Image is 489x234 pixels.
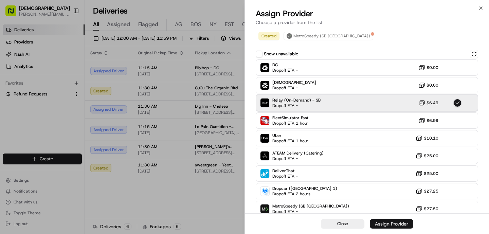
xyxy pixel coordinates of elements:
[261,33,276,39] span: Created
[416,205,438,212] button: $27.50
[272,203,349,209] span: MetroSpeedy (SB [GEOGRAPHIC_DATA])
[260,98,269,107] img: Relay (On-Demand) - SB
[260,151,269,160] img: ATEAM Delivery (Catering)
[293,33,370,39] span: MetroSpeedy (SB [GEOGRAPHIC_DATA])
[64,98,109,105] span: API Documentation
[287,33,292,39] img: metro_speed_logo.png
[272,191,320,197] span: Dropoff ETA 2 hours
[7,99,12,105] div: 📗
[256,19,478,26] p: Choose a provider from the list
[18,44,112,51] input: Clear
[260,81,269,90] img: Internal
[416,188,438,195] button: $27.25
[427,100,438,106] span: $6.49
[416,135,438,142] button: $10.10
[272,174,298,179] span: Dropoff ETA -
[68,115,82,120] span: Pylon
[272,85,316,91] span: Dropoff ETA -
[418,100,438,106] button: $6.49
[272,80,316,85] span: [DEMOGRAPHIC_DATA]
[115,67,124,75] button: Start new chat
[7,65,19,77] img: 1736555255976-a54dd68f-1ca7-489b-9aae-adbdc363a1c4
[416,170,438,177] button: $25.00
[272,121,308,126] span: Dropoff ETA 1 hour
[272,133,308,138] span: Uber
[260,134,269,143] img: Uber
[418,82,438,89] button: $0.00
[55,96,112,108] a: 💻API Documentation
[416,152,438,159] button: $25.00
[272,209,320,214] span: Dropoff ETA -
[424,136,438,141] span: $10.10
[272,103,320,108] span: Dropoff ETA -
[272,168,298,174] span: DeliverThat
[23,72,86,77] div: We're available if you need us!
[272,97,321,103] span: Relay (On-Demand) - SB
[57,99,63,105] div: 💻
[424,188,438,194] span: $27.25
[418,64,438,71] button: $0.00
[272,186,337,191] span: Dropcar ([GEOGRAPHIC_DATA] 1)
[260,63,269,72] img: Sharebite (Onfleet)
[256,8,478,19] h2: Assign Provider
[7,27,124,38] p: Welcome 👋
[427,118,438,123] span: $6.99
[272,62,298,68] span: DC
[321,219,364,229] button: Close
[260,169,269,178] img: DeliverThat
[23,65,111,72] div: Start new chat
[427,83,438,88] span: $0.00
[375,220,408,227] div: Assign Provider
[284,32,373,40] button: MetroSpeedy (SB [GEOGRAPHIC_DATA])
[418,117,438,124] button: $6.99
[14,98,52,105] span: Knowledge Base
[272,68,298,73] span: Dropoff ETA -
[370,219,413,229] button: Assign Provider
[424,206,438,212] span: $27.50
[272,115,308,121] span: FleetSimulator Fast
[272,150,324,156] span: ATEAM Delivery (Catering)
[4,96,55,108] a: 📗Knowledge Base
[258,32,279,40] button: Created
[260,204,269,213] img: MetroSpeedy (SB NYC)
[260,187,269,196] img: Dropcar (NYC 1)
[7,7,20,20] img: Nash
[272,138,308,144] span: Dropoff ETA 1 hour
[264,51,298,57] label: Show unavailable
[427,65,438,70] span: $0.00
[48,115,82,120] a: Powered byPylon
[272,156,320,161] span: Dropoff ETA -
[337,221,348,227] span: Close
[424,153,438,159] span: $25.00
[260,116,269,125] img: FleetSimulator Fast
[424,171,438,176] span: $25.00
